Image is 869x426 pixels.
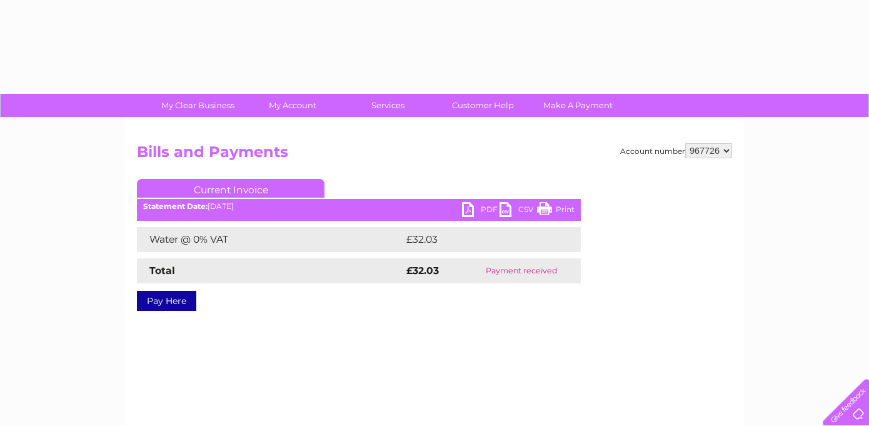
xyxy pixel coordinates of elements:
strong: £32.03 [406,265,439,276]
a: Print [537,202,575,220]
td: £32.03 [403,227,555,252]
td: Water @ 0% VAT [137,227,403,252]
td: Payment received [463,258,581,283]
div: [DATE] [137,202,581,211]
a: Customer Help [431,94,535,117]
b: Statement Date: [143,201,208,211]
a: Services [336,94,440,117]
a: CSV [500,202,537,220]
a: Current Invoice [137,179,324,198]
a: Pay Here [137,291,196,311]
strong: Total [149,265,175,276]
a: My Account [241,94,344,117]
a: Make A Payment [526,94,630,117]
a: My Clear Business [146,94,249,117]
div: Account number [620,143,732,158]
h2: Bills and Payments [137,143,732,167]
a: PDF [462,202,500,220]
